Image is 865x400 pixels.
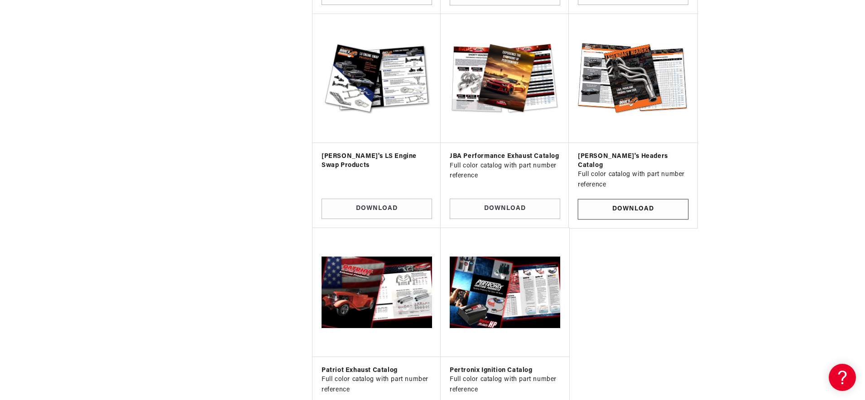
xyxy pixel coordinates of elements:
h3: [PERSON_NAME]'s LS Engine Swap Products [322,152,432,170]
img: Doug's Headers Catalog [576,21,690,135]
img: JBA Performance Exhaust Catalog [450,23,560,133]
a: Download [450,199,560,219]
a: Download [322,199,432,219]
h3: JBA Performance Exhaust Catalog [450,152,560,161]
img: Patriot Exhaust Catalog [322,237,432,348]
h3: Pertronix Ignition Catalog [450,366,560,375]
h3: [PERSON_NAME]'s Headers Catalog [578,152,688,170]
img: Doug's LS Engine Swap Products [322,23,432,133]
p: Full color catalog with part number reference [578,170,688,190]
p: Full color catalog with part number reference [322,375,432,395]
h3: Patriot Exhaust Catalog [322,366,432,375]
a: Download [578,199,688,219]
img: Pertronix Ignition Catalog [450,237,560,348]
p: Full color catalog with part number reference [450,161,560,181]
p: Full color catalog with part number reference [450,375,560,395]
